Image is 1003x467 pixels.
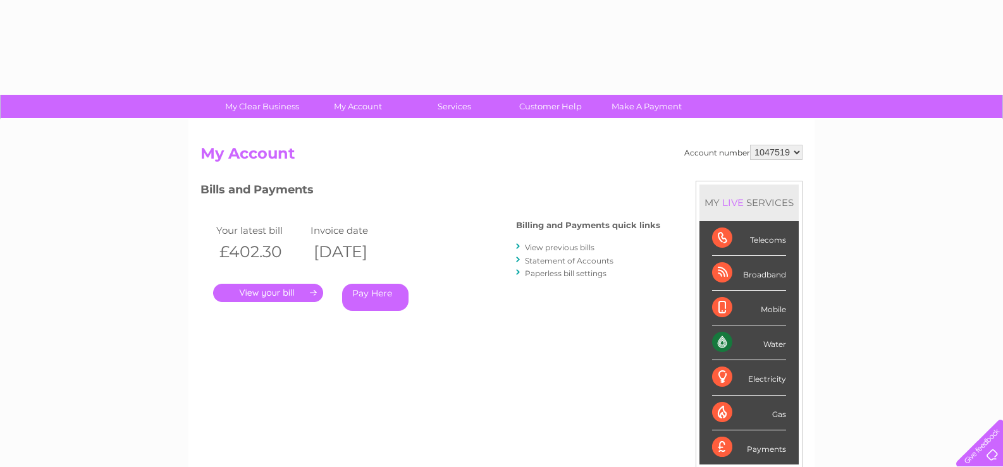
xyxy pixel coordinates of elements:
a: Services [402,95,507,118]
a: Paperless bill settings [525,269,606,278]
a: Make A Payment [594,95,699,118]
div: Gas [712,396,786,430]
a: My Account [306,95,410,118]
th: £402.30 [213,239,307,265]
div: Broadband [712,256,786,291]
a: . [213,284,323,302]
a: Statement of Accounts [525,256,613,265]
div: Payments [712,430,786,464]
div: Telecoms [712,221,786,256]
a: Pay Here [342,284,409,311]
div: LIVE [720,197,746,209]
td: Invoice date [307,222,402,239]
div: MY SERVICES [699,185,799,221]
td: Your latest bill [213,222,307,239]
h4: Billing and Payments quick links [516,221,660,230]
div: Water [712,325,786,360]
h2: My Account [200,145,803,169]
a: My Clear Business [210,95,314,118]
div: Account number [684,145,803,160]
h3: Bills and Payments [200,181,660,203]
a: View previous bills [525,243,594,252]
div: Mobile [712,291,786,325]
div: Electricity [712,360,786,395]
th: [DATE] [307,239,402,265]
a: Customer Help [498,95,603,118]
